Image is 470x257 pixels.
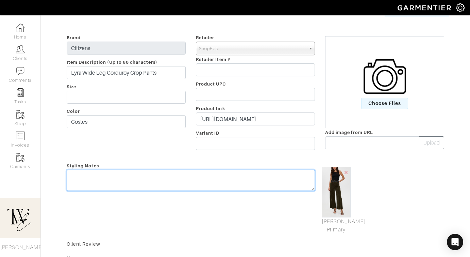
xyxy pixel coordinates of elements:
span: Retailer Item # [196,57,231,62]
span: Variant ID [196,131,220,136]
button: Upload [419,136,444,149]
img: reminder-icon-8004d30b9f0a5d33ae49ab947aed9ed385cf756f9e5892f1edd6e32f2345188e.png [16,88,24,97]
span: Product UPC [196,81,226,87]
img: garments-icon-b7da505a4dc4fd61783c78ac3ca0ef83fa9d6f193b1c9dc38574b1d14d53ca28.png [16,153,24,162]
img: camera-icon-fc4d3dba96d4bd47ec8a31cd2c90eca330c9151d3c012df1ec2579f4b5ff7bac.png [364,55,406,98]
span: Add image from URL [325,130,373,135]
img: garmentier-logo-header-white-b43fb05a5012e4ada735d5af1a66efaba907eab6374d6393d1fbf88cb4ef424d.png [394,2,456,14]
img: orders-icon-0abe47150d42831381b5fb84f609e132dff9fe21cb692f30cb5eec754e2cba89.png [16,132,24,140]
img: gear-icon-white-bd11855cb880d31180b6d7d6211b90ccbf57a29d726f0c71d8c61bd08dd39cc2.png [456,3,465,12]
img: clients-icon-6bae9207a08558b7cb47a8932f037763ab4055f8c8b6bfacd5dc20c3e0201464.png [16,45,24,54]
img: garments-icon-b7da505a4dc4fd61783c78ac3ca0ef83fa9d6f193b1c9dc38574b1d14d53ca28.png [16,110,24,119]
a: Mark As Primary [322,217,351,234]
span: Item Description (Up to 60 characters) [67,60,157,65]
div: Open Intercom Messenger [447,234,463,250]
span: Brand [67,35,81,40]
span: Size [67,84,76,89]
img: comment-icon-a0a6a9ef722e966f86d9cbdc48e553b5cf19dbc54f86b18d962a5391bc8f6eb6.png [16,67,24,75]
span: Retailer [196,35,214,40]
span: × [343,168,349,177]
span: ShopBop [199,42,306,56]
span: Styling Notes [67,161,99,171]
span: Color [67,109,80,114]
img: citiz4186122d54_1752683598624_2-0._QL90_UX564_.jpeg [322,167,351,217]
img: dashboard-icon-dbcd8f5a0b271acd01030246c82b418ddd0df26cd7fceb0bd07c9910d44c42f6.png [16,24,24,32]
span: Product link [196,106,225,111]
div: Client Review [67,241,444,247]
span: Choose Files [361,98,408,109]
